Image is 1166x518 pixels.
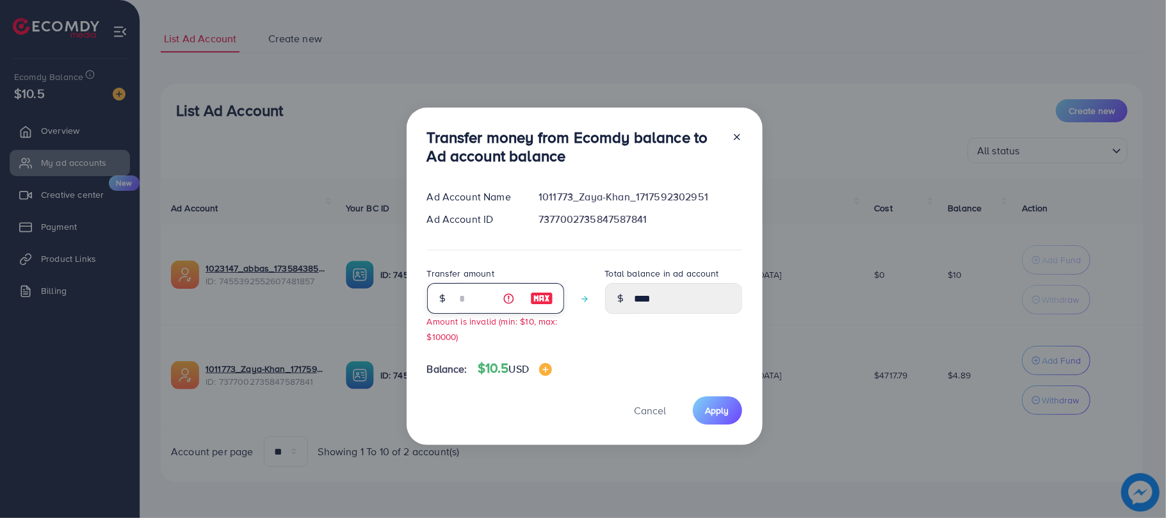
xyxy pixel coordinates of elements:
[528,212,752,227] div: 7377002735847587841
[635,403,667,417] span: Cancel
[427,267,494,280] label: Transfer amount
[605,267,719,280] label: Total balance in ad account
[528,190,752,204] div: 1011773_Zaya-Khan_1717592302951
[530,291,553,306] img: image
[417,190,529,204] div: Ad Account Name
[619,396,683,424] button: Cancel
[427,362,467,376] span: Balance:
[706,404,729,417] span: Apply
[478,360,552,376] h4: $10.5
[427,315,558,342] small: Amount is invalid (min: $10, max: $10000)
[509,362,529,376] span: USD
[539,363,552,376] img: image
[693,396,742,424] button: Apply
[427,128,722,165] h3: Transfer money from Ecomdy balance to Ad account balance
[417,212,529,227] div: Ad Account ID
